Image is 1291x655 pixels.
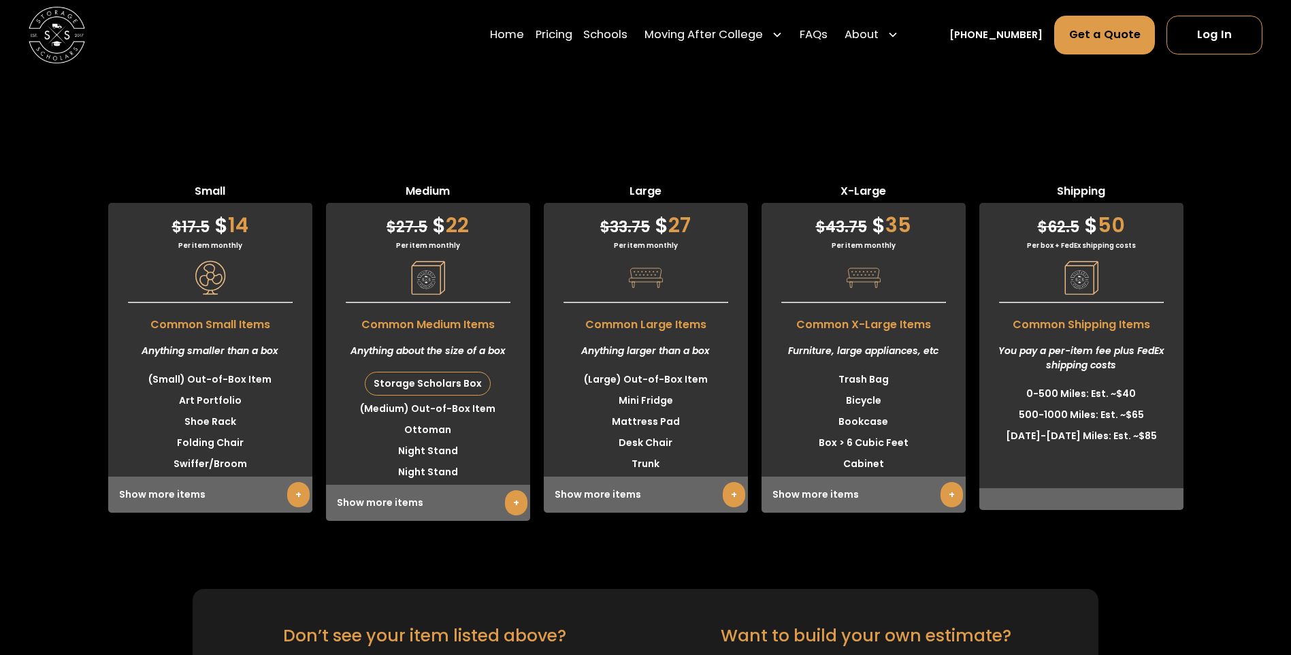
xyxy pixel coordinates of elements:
[1038,217,1079,238] span: 62.5
[172,217,210,238] span: 17.5
[1064,261,1098,295] img: Pricing Category Icon
[326,441,530,462] li: Night Stand
[326,419,530,441] li: Ottoman
[544,477,748,513] div: Show more items
[762,453,966,475] li: Cabinet
[432,210,446,240] span: $
[108,432,312,453] li: Folding Chair
[326,310,530,333] span: Common Medium Items
[941,482,963,507] a: +
[29,7,85,63] img: Storage Scholars main logo
[490,16,524,55] a: Home
[639,16,789,55] div: Moving After College
[326,240,530,251] div: Per item monthly
[387,217,396,238] span: $
[536,16,572,55] a: Pricing
[845,27,879,44] div: About
[544,369,748,390] li: (Large) Out-of-Box Item
[979,310,1183,333] span: Common Shipping Items
[629,261,663,295] img: Pricing Category Icon
[762,390,966,411] li: Bicycle
[544,390,748,411] li: Mini Fridge
[762,310,966,333] span: Common X-Large Items
[872,210,885,240] span: $
[800,16,828,55] a: FAQs
[172,217,182,238] span: $
[979,203,1183,240] div: 50
[544,432,748,453] li: Desk Chair
[762,369,966,390] li: Trash Bag
[762,333,966,369] div: Furniture, large appliances, etc
[326,183,530,203] span: Medium
[839,16,904,55] div: About
[326,462,530,483] li: Night Stand
[762,477,966,513] div: Show more items
[544,453,748,475] li: Trunk
[287,482,310,507] a: +
[979,383,1183,404] li: 0-500 Miles: Est. ~$40
[644,27,763,44] div: Moving After College
[979,426,1183,447] li: [DATE]-[DATE] Miles: Est. ~$85
[326,203,530,240] div: 22
[108,453,312,475] li: Swiffer/Broom
[979,333,1183,383] div: You pay a per-item fee plus FedEx shipping costs
[544,333,748,369] div: Anything larger than a box
[762,183,966,203] span: X-Large
[544,183,748,203] span: Large
[762,203,966,240] div: 35
[847,261,881,295] img: Pricing Category Icon
[326,398,530,419] li: (Medium) Out-of-Box Item
[655,210,668,240] span: $
[979,404,1183,426] li: 500-1000 Miles: Est. ~$65
[816,217,867,238] span: 43.75
[600,217,650,238] span: 33.75
[600,217,610,238] span: $
[326,485,530,521] div: Show more items
[1054,16,1156,54] a: Get a Quote
[1038,217,1047,238] span: $
[1166,16,1262,54] a: Log In
[108,183,312,203] span: Small
[108,240,312,251] div: Per item monthly
[193,261,227,295] img: Pricing Category Icon
[108,390,312,411] li: Art Portfolio
[108,411,312,432] li: Shoe Rack
[387,217,427,238] span: 27.5
[979,183,1183,203] span: Shipping
[108,333,312,369] div: Anything smaller than a box
[283,623,566,648] div: Don’t see your item listed above?
[544,203,748,240] div: 27
[949,28,1043,43] a: [PHONE_NUMBER]
[762,411,966,432] li: Bookcase
[108,369,312,390] li: (Small) Out-of-Box Item
[544,310,748,333] span: Common Large Items
[762,432,966,453] li: Box > 6 Cubic Feet
[583,16,627,55] a: Schools
[365,372,490,395] div: Storage Scholars Box
[108,477,312,513] div: Show more items
[544,411,748,432] li: Mattress Pad
[762,240,966,251] div: Per item monthly
[723,482,745,507] a: +
[979,240,1183,251] div: Per box + FedEx shipping costs
[721,623,1011,648] div: Want to build your own estimate?
[326,333,530,369] div: Anything about the size of a box
[816,217,826,238] span: $
[544,240,748,251] div: Per item monthly
[505,490,527,515] a: +
[108,310,312,333] span: Common Small Items
[411,261,445,295] img: Pricing Category Icon
[108,203,312,240] div: 14
[214,210,228,240] span: $
[1084,210,1098,240] span: $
